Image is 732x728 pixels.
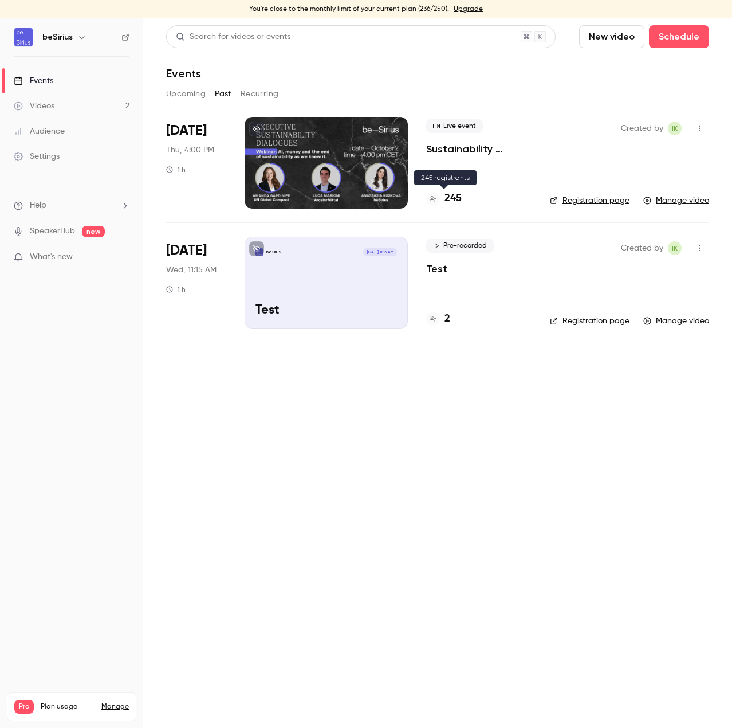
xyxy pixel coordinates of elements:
[426,311,450,327] a: 2
[672,241,678,255] span: IK
[14,151,60,162] div: Settings
[166,117,226,209] div: Oct 2 Thu, 4:00 PM (Europe/Amsterdam)
[426,239,494,253] span: Pre-recorded
[166,122,207,140] span: [DATE]
[579,25,644,48] button: New video
[621,241,663,255] span: Created by
[41,702,95,711] span: Plan usage
[14,28,33,46] img: beSirius
[668,122,682,135] span: Irina Kuzminykh
[166,144,214,156] span: Thu, 4:00 PM
[643,195,709,206] a: Manage video
[176,31,290,43] div: Search for videos or events
[668,241,682,255] span: Irina Kuzminykh
[255,303,397,318] p: Test
[14,100,54,112] div: Videos
[672,122,678,135] span: IK
[426,142,532,156] a: Sustainability Outlook 2025: AI, money, and the end of sustainability as we knew it
[266,249,281,255] p: beSirius
[30,251,73,263] span: What's new
[444,311,450,327] h4: 2
[14,199,129,212] li: help-dropdown-opener
[245,237,408,328] a: TestbeSirius[DATE] 11:15 AMTest
[166,85,206,103] button: Upcoming
[166,165,186,174] div: 1 h
[643,315,709,327] a: Manage video
[241,85,279,103] button: Recurring
[166,241,207,260] span: [DATE]
[30,199,46,212] span: Help
[14,700,34,714] span: Pro
[550,315,629,327] a: Registration page
[14,126,65,137] div: Audience
[166,66,201,80] h1: Events
[101,702,129,711] a: Manage
[550,195,629,206] a: Registration page
[454,5,483,14] a: Upgrade
[649,25,709,48] button: Schedule
[426,191,462,206] a: 245
[14,75,53,87] div: Events
[363,248,396,256] span: [DATE] 11:15 AM
[166,264,217,276] span: Wed, 11:15 AM
[82,226,105,237] span: new
[621,122,663,135] span: Created by
[30,225,75,237] a: SpeakerHub
[426,119,483,133] span: Live event
[166,237,226,328] div: Oct 1 Wed, 11:15 AM (Europe/Amsterdam)
[426,262,447,276] a: Test
[215,85,231,103] button: Past
[444,191,462,206] h4: 245
[166,285,186,294] div: 1 h
[42,32,73,43] h6: beSirius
